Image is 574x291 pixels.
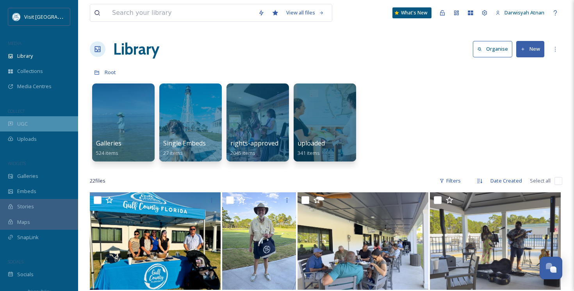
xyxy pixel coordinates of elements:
[96,139,121,147] span: Galleries
[105,69,116,76] span: Root
[487,173,526,188] div: Date Created
[17,52,33,60] span: Library
[222,192,296,290] img: IMG_3954.jpg
[298,192,428,290] img: IMG_3952.jpg
[96,140,121,156] a: Galleries524 items
[17,83,52,90] span: Media Centres
[298,139,325,147] span: uploaded
[105,67,116,77] a: Root
[282,5,328,20] a: View all files
[17,271,34,278] span: Socials
[17,135,37,143] span: Uploads
[298,140,325,156] a: uploaded341 items
[90,177,105,185] span: 22 file s
[298,149,320,156] span: 341 items
[17,172,38,180] span: Galleries
[17,120,28,128] span: UGC
[492,5,548,20] a: Darwisyah Atnan
[540,257,562,279] button: Open Chat
[113,37,159,61] a: Library
[473,41,516,57] a: Organise
[163,139,206,147] span: Single Embeds
[430,192,561,290] img: IMG_3942.jpg
[530,177,551,185] span: Select all
[8,108,25,114] span: COLLECT
[24,13,85,20] span: Visit [GEOGRAPHIC_DATA]
[230,149,255,156] span: 2045 items
[435,173,465,188] div: Filters
[17,203,34,210] span: Stories
[163,140,206,156] a: Single Embeds27 items
[473,41,512,57] button: Organise
[8,40,21,46] span: MEDIA
[17,234,39,241] span: SnapLink
[516,41,544,57] button: New
[108,4,254,21] input: Search your library
[90,192,221,290] img: IMG_9931.JPG
[17,188,36,195] span: Embeds
[163,149,183,156] span: 27 items
[504,9,544,16] span: Darwisyah Atnan
[12,13,20,21] img: download%20%282%29.png
[96,149,118,156] span: 524 items
[230,140,278,156] a: rights-approved2045 items
[8,160,26,166] span: WIDGETS
[17,67,43,75] span: Collections
[230,139,278,147] span: rights-approved
[17,218,30,226] span: Maps
[8,259,23,264] span: SOCIALS
[392,7,431,18] a: What's New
